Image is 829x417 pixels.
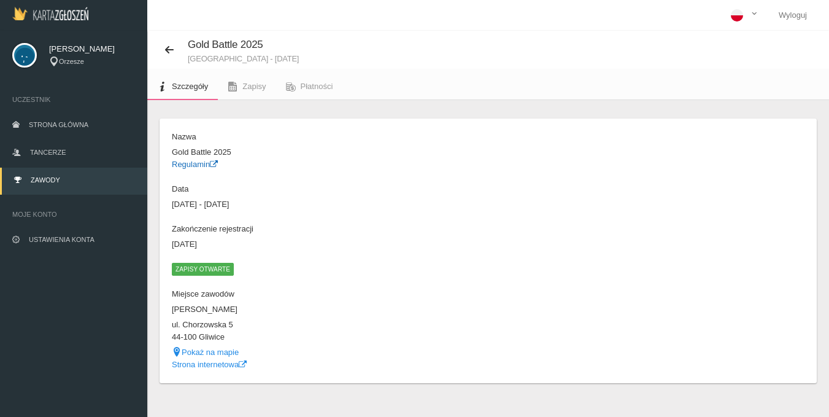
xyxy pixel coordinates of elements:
span: Moje konto [12,208,135,220]
dd: [DATE] [172,238,482,251]
dt: Nazwa [172,131,482,143]
dt: Zakończenie rejestracji [172,223,482,235]
div: Orzesze [49,57,135,67]
a: Szczegóły [147,73,218,100]
dd: ul. Chorzowska 5 [172,319,482,331]
a: Pokaż na mapie [172,348,239,357]
span: Zawody [31,176,60,184]
dd: 44-100 Gliwice [172,331,482,343]
span: Tancerze [30,149,66,156]
a: Strona internetowa [172,360,247,369]
span: Szczegóły [172,82,208,91]
span: Ustawienia konta [29,236,94,243]
a: Regulamin [172,160,218,169]
span: Zapisy otwarte [172,263,234,275]
small: [GEOGRAPHIC_DATA] - [DATE] [188,55,299,63]
a: Zapisy [218,73,276,100]
span: Uczestnik [12,93,135,106]
a: Zapisy otwarte [172,264,234,273]
img: Logo [12,7,88,20]
span: Strona główna [29,121,88,128]
img: svg [12,43,37,68]
dd: [DATE] - [DATE] [172,198,482,211]
dd: Gold Battle 2025 [172,146,482,158]
a: Płatności [276,73,343,100]
span: [PERSON_NAME] [49,43,135,55]
span: Płatności [301,82,333,91]
dt: Miejsce zawodów [172,288,482,300]
dd: [PERSON_NAME] [172,303,482,316]
dt: Data [172,183,482,195]
span: Gold Battle 2025 [188,39,263,50]
span: Zapisy [242,82,266,91]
